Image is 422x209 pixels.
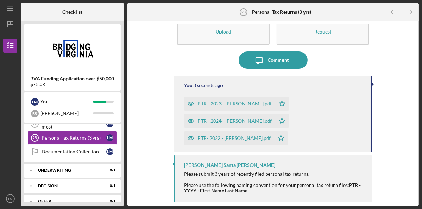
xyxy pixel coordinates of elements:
button: Comment [239,51,308,69]
div: [PERSON_NAME] Santa [PERSON_NAME] [184,162,275,168]
button: Request [277,5,369,45]
b: Checklist [62,9,82,15]
div: Request [314,29,331,34]
a: Documentation CollectionLM [28,145,117,159]
tspan: 22 [33,122,37,126]
text: LM [8,197,12,201]
div: Comment [268,51,289,69]
div: 0 / 1 [103,168,115,172]
button: PTR - 2024 - [PERSON_NAME].pdf [184,114,289,128]
b: Personal Tax Returns (3 yrs) [252,9,311,15]
div: 0 / 1 [103,184,115,188]
div: PTR - 2024 - [PERSON_NAME].pdf [198,118,272,124]
div: [PERSON_NAME] [40,107,93,119]
div: You [40,96,93,107]
button: PTR- 2022 - [PERSON_NAME].pdf [184,131,288,145]
div: Documentation Collection [42,149,106,154]
div: PTR - 2023 - [PERSON_NAME].pdf [198,101,272,106]
tspan: 23 [241,10,245,14]
div: Underwriting [38,168,98,172]
button: PTR - 2023 - [PERSON_NAME].pdf [184,97,289,111]
div: $75.0K [31,82,114,87]
div: B S [31,110,39,117]
button: Upload [177,5,270,45]
b: BVA Funding Application over $50,000 [31,76,114,82]
div: L M [31,98,39,106]
div: Offer [38,199,98,203]
strong: PTR - YYYY - First Name Last Name [184,182,361,193]
div: Please use the following naming convention for your personal tax return files: [184,177,366,193]
div: 0 / 1 [103,199,115,203]
div: L M [106,134,113,141]
tspan: 23 [33,136,37,140]
button: LM [3,192,17,206]
div: Decision [38,184,98,188]
div: Please submit 3 years of recently filed personal tax returns. [184,171,366,177]
div: Upload [216,29,231,34]
div: PTR- 2022 - [PERSON_NAME].pdf [198,135,271,141]
img: Product logo [24,28,121,69]
a: 23Personal Tax Returns (3 yrs)LM [28,131,117,145]
div: Personal Tax Returns (3 yrs) [42,135,106,141]
div: You [184,83,192,88]
div: L M [106,148,113,155]
time: 2025-08-14 17:50 [193,83,223,88]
